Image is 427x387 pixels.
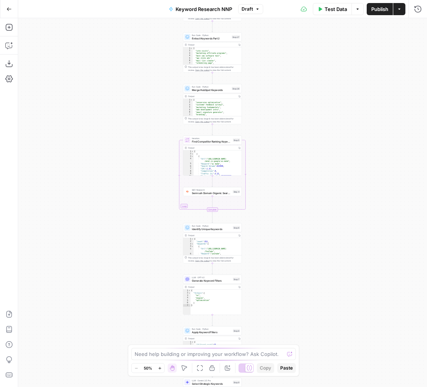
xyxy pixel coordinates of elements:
div: 4 [183,297,191,299]
div: 1 [183,238,194,241]
div: Step 28 [232,87,240,90]
span: Toggle code folding, rows 3 through 1819 [192,243,194,246]
span: Paste [280,365,293,371]
div: 1 [183,47,193,50]
button: Keyword Research NNP [164,3,237,15]
div: 6 [183,253,194,255]
div: Step 9 [233,381,240,384]
button: Publish [367,3,393,15]
div: Complete [183,208,242,212]
div: 2 [183,292,191,295]
span: Merge HubSpot Keywords [192,88,230,92]
div: Output [188,95,236,98]
div: 5 [183,109,193,111]
span: Run Code · Python [192,327,231,331]
div: 4 [183,158,194,163]
div: Output [188,234,236,237]
div: 3 [183,52,193,55]
span: LLM · GPT-4.1 [192,276,231,279]
div: Step 27 [232,35,240,39]
div: 6 [183,165,194,168]
div: Run Code · PythonExtract Keywords Part 2Step 27Output[ "site visits", "marketing affiliate progra... [183,33,242,73]
div: 6 [183,111,193,114]
span: Extract Keywords Part 2 [192,36,230,40]
span: Draft [242,6,253,13]
span: Copy the output [195,121,210,123]
div: Output [188,43,236,46]
button: Draft [238,4,263,14]
span: Generate Keyword Filters [192,279,231,282]
g: Edge from step_6 to step_7 [212,263,213,274]
div: 7 [183,114,193,116]
div: 4 [183,55,193,57]
span: Toggle code folding, rows 1 through 1820 [192,238,194,241]
span: Toggle code folding, rows 1 through 251 [190,47,193,50]
g: Edge from step_24 to step_27 [212,21,213,32]
div: 2 [183,153,194,155]
button: Paste [277,363,296,373]
div: 1 [183,341,194,344]
g: Edge from step_5-iteration-end to step_6 [212,212,213,223]
span: Keyword Research NNP [176,5,232,13]
div: Step 7 [233,277,240,281]
g: Edge from step_5 to step_4 [212,176,213,187]
span: Copy the output [195,69,210,71]
span: Toggle code folding, rows 3 through 13 [192,155,194,158]
div: 5 [183,57,193,60]
div: 3 [183,155,194,158]
div: Run Code · PythonMerge HubSpot KeywordsStep 28Output[ "conversion optimization", "customer feedba... [183,84,242,124]
img: p4kt2d9mz0di8532fmfgvfq6uqa0 [185,190,189,193]
span: Toggle code folding, rows 1 through 251 [190,99,193,102]
div: Output [188,146,236,149]
button: Copy [257,363,274,373]
div: LoopIterationFind Competitor Ranking KeywordsStep 5Output[ [ { "Url":"[URL][DOMAIN_NAME] /what-is... [183,136,242,176]
span: Find Competitor Ranking Keywords [192,139,231,143]
span: Toggle code folding, rows 4 through 14 [192,245,194,248]
g: Edge from step_28 to step_5 [212,124,213,135]
div: Run Code · PythonApply Keyword FiltersStep 8Output{ "filtered_count":68, "removed_count":483, "ke... [183,326,242,367]
span: Toggle code folding, rows 2 through 6 [188,292,191,295]
div: Step 5 [233,138,240,142]
div: 10 [183,175,194,178]
span: Toggle code folding, rows 1 through 6614 [192,150,194,153]
div: 2 [183,240,194,243]
g: Edge from step_27 to step_28 [212,73,213,84]
span: Toggle code folding, rows 1 through 2571 [192,341,194,344]
div: 3 [183,243,194,246]
span: LLM · Gemini 2.5 Pro [192,379,231,382]
g: Edge from step_7 to step_8 [212,315,213,326]
span: Semrush Domain Organic Search Keywords [192,191,231,195]
div: 1 [183,99,193,102]
span: Apply Keyword Filters [192,330,231,334]
div: This output is too large & has been abbreviated for review. to view the full content. [188,66,240,72]
div: 7 [183,304,191,307]
div: Step 4 [233,190,240,193]
span: 50% [144,365,152,371]
div: 5 [183,299,191,302]
span: Publish [371,5,388,13]
div: SEO ResearchSemrush Domain Organic Search KeywordsStep 4 [183,187,242,196]
div: 3 [183,295,191,297]
div: 4 [183,245,194,248]
span: Toggle code folding, rows 2 through 1103 [192,153,194,155]
span: Copy the output [195,260,210,262]
span: Iteration [192,137,231,140]
span: Select Strategic Keywords [192,382,231,385]
span: Run Code · Python [192,224,231,227]
div: This output is too large & has been abbreviated for review. to view the full content. [188,117,240,123]
div: 4 [183,106,193,109]
div: Step 6 [233,226,240,229]
div: 6 [183,60,193,62]
span: Run Code · Python [192,85,230,88]
span: Test Data [325,5,347,13]
div: 3 [183,104,193,107]
span: Toggle code folding, rows 1 through 7 [188,290,191,292]
div: 2 [183,50,193,52]
div: 1 [183,150,194,153]
button: Test Data [313,3,352,15]
div: This output is too large & has been abbreviated for review. to view the full content. [188,256,240,262]
div: 8 [183,170,194,173]
div: 7 [183,168,194,170]
div: Step 8 [233,329,240,332]
div: 2 [183,101,193,104]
